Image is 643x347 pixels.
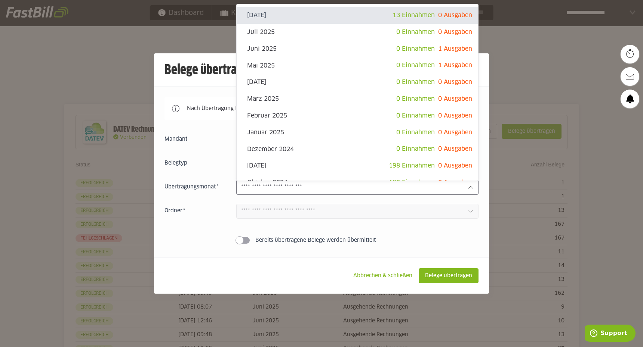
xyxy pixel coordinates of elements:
[237,91,478,107] sl-option: März 2025
[393,12,435,18] span: 13 Einnahmen
[237,157,478,174] sl-option: [DATE]
[237,141,478,157] sl-option: Dezember 2024
[396,46,435,52] span: 0 Einnahmen
[164,237,479,244] sl-switch: Bereits übertragene Belege werden übermittelt
[438,46,472,52] span: 1 Ausgaben
[396,62,435,68] span: 0 Einnahmen
[438,163,472,169] span: 0 Ausgaben
[237,107,478,124] sl-option: Februar 2025
[438,62,472,68] span: 1 Ausgaben
[389,179,435,185] span: 180 Einnahmen
[438,113,472,119] span: 0 Ausgaben
[396,113,435,119] span: 0 Einnahmen
[396,79,435,85] span: 0 Einnahmen
[237,41,478,57] sl-option: Juni 2025
[419,268,479,283] sl-button: Belege übertragen
[237,124,478,141] sl-option: Januar 2025
[438,12,472,18] span: 0 Ausgaben
[438,79,472,85] span: 0 Ausgaben
[237,57,478,74] sl-option: Mai 2025
[438,146,472,152] span: 0 Ausgaben
[438,179,472,185] span: 0 Ausgaben
[396,29,435,35] span: 0 Einnahmen
[585,325,636,343] iframe: Öffnet ein Widget, in dem Sie weitere Informationen finden
[438,96,472,102] span: 0 Ausgaben
[396,129,435,135] span: 0 Einnahmen
[237,74,478,91] sl-option: [DATE]
[237,24,478,41] sl-option: Juli 2025
[347,268,419,283] sl-button: Abbrechen & schließen
[237,7,478,24] sl-option: [DATE]
[237,174,478,191] sl-option: Oktober 2024
[389,163,435,169] span: 198 Einnahmen
[438,129,472,135] span: 0 Ausgaben
[438,29,472,35] span: 0 Ausgaben
[396,96,435,102] span: 0 Einnahmen
[396,146,435,152] span: 0 Einnahmen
